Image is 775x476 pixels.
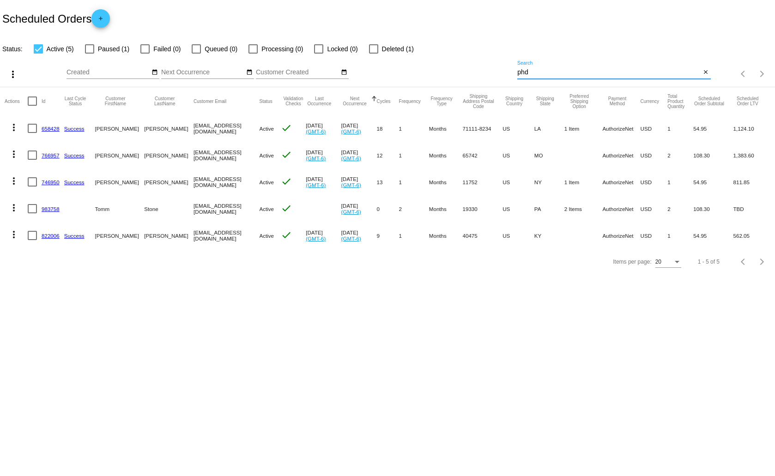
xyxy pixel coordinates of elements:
mat-cell: USD [641,142,668,169]
button: Change sorting for FrequencyType [429,96,454,106]
mat-cell: US [503,169,534,195]
mat-cell: 54.95 [693,169,733,195]
mat-cell: 1,383.60 [733,142,770,169]
button: Change sorting for PreferredShippingOption [564,94,594,109]
mat-cell: [PERSON_NAME] [144,169,194,195]
mat-cell: [PERSON_NAME] [144,222,194,249]
mat-cell: 1 [667,115,693,142]
mat-cell: US [503,195,534,222]
mat-icon: close [702,69,709,76]
mat-cell: [DATE] [306,169,341,195]
a: Success [64,152,85,158]
mat-cell: MO [534,142,564,169]
mat-cell: US [503,142,534,169]
button: Change sorting for CurrencyIso [641,98,660,104]
mat-cell: Tomm [95,195,145,222]
mat-cell: 12 [377,142,399,169]
button: Change sorting for NextOccurrenceUtc [341,96,369,106]
button: Change sorting for ShippingCountry [503,96,526,106]
button: Change sorting for CustomerEmail [194,98,226,104]
mat-icon: more_vert [8,175,19,187]
mat-cell: 1 Item [564,115,603,142]
mat-cell: 71111-8234 [463,115,503,142]
a: Success [64,233,85,239]
input: Next Occurrence [161,69,244,76]
input: Created [67,69,150,76]
mat-cell: 13 [377,169,399,195]
mat-icon: more_vert [8,149,19,160]
mat-cell: [PERSON_NAME] [144,115,194,142]
button: Change sorting for Status [260,98,272,104]
mat-cell: Months [429,169,463,195]
span: Failed (0) [153,43,181,54]
mat-icon: check [281,229,292,241]
mat-cell: [DATE] [341,169,377,195]
mat-header-cell: Actions [5,87,28,115]
mat-cell: 2 [667,195,693,222]
button: Change sorting for Cycles [377,98,391,104]
span: Active [260,233,274,239]
mat-cell: TBD [733,195,770,222]
mat-cell: USD [641,115,668,142]
button: Previous page [734,253,753,271]
input: Search [517,69,701,76]
mat-cell: 1 [667,222,693,249]
mat-icon: add [95,15,106,26]
a: (GMT-6) [306,128,326,134]
mat-cell: [PERSON_NAME] [95,169,145,195]
mat-cell: US [503,222,534,249]
mat-cell: AuthorizeNet [602,169,640,195]
mat-cell: 1 [667,169,693,195]
mat-cell: [EMAIL_ADDRESS][DOMAIN_NAME] [194,169,259,195]
mat-icon: more_vert [8,202,19,213]
mat-cell: 54.95 [693,115,733,142]
mat-header-cell: Total Product Quantity [667,87,693,115]
a: 658428 [42,126,60,132]
mat-cell: NY [534,169,564,195]
span: Status: [2,45,23,53]
mat-cell: 1 [399,222,429,249]
h2: Scheduled Orders [2,9,110,28]
mat-cell: [PERSON_NAME] [95,222,145,249]
mat-cell: [PERSON_NAME] [95,142,145,169]
mat-cell: [EMAIL_ADDRESS][DOMAIN_NAME] [194,195,259,222]
mat-cell: 562.05 [733,222,770,249]
a: 746950 [42,179,60,185]
mat-cell: [DATE] [341,142,377,169]
a: Success [64,179,85,185]
button: Change sorting for LifetimeValue [733,96,762,106]
mat-cell: 108.30 [693,195,733,222]
mat-cell: 2 [667,142,693,169]
mat-icon: more_vert [7,69,18,80]
mat-cell: USD [641,195,668,222]
span: Processing (0) [261,43,303,54]
a: (GMT-6) [306,182,326,188]
mat-cell: 1 [399,142,429,169]
a: Success [64,126,85,132]
button: Previous page [734,65,753,83]
button: Change sorting for ShippingState [534,96,556,106]
span: Active (5) [47,43,74,54]
a: 766957 [42,152,60,158]
mat-cell: 65742 [463,142,503,169]
span: Locked (0) [327,43,357,54]
a: (GMT-6) [306,235,326,241]
button: Clear [701,68,711,78]
mat-cell: 108.30 [693,142,733,169]
button: Change sorting for CustomerFirstName [95,96,136,106]
mat-cell: [DATE] [306,142,341,169]
mat-cell: 9 [377,222,399,249]
a: (GMT-6) [341,209,361,215]
span: Active [260,152,274,158]
span: 20 [655,259,661,265]
mat-cell: Months [429,142,463,169]
a: 983758 [42,206,60,212]
button: Next page [753,253,771,271]
span: Paused (1) [98,43,129,54]
span: Queued (0) [205,43,237,54]
mat-cell: AuthorizeNet [602,115,640,142]
mat-cell: LA [534,115,564,142]
span: Active [260,126,274,132]
mat-cell: [EMAIL_ADDRESS][DOMAIN_NAME] [194,115,259,142]
button: Change sorting for LastOccurrenceUtc [306,96,333,106]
